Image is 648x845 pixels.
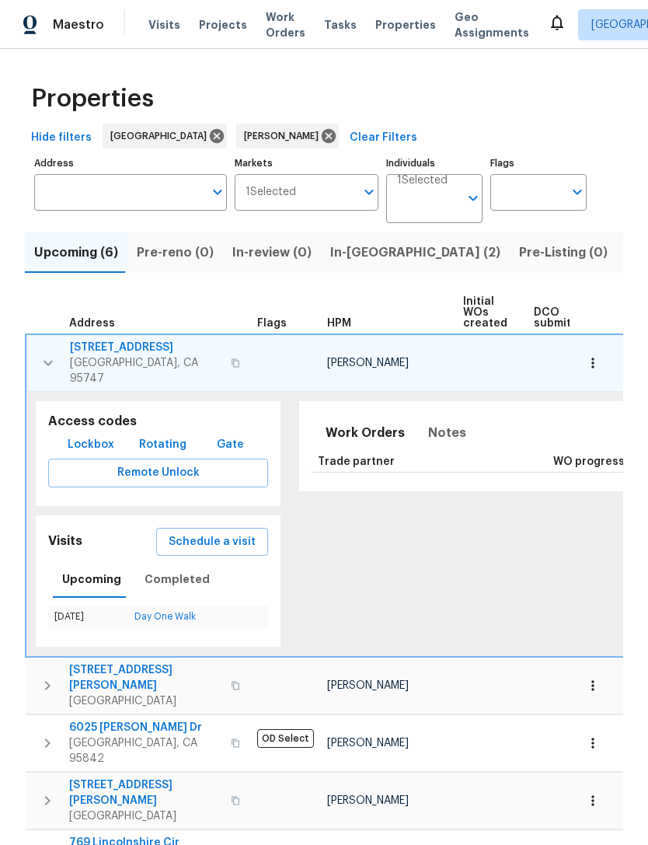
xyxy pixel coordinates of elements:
span: [PERSON_NAME] [327,358,409,368]
span: Work Orders [266,9,305,40]
span: Notes [428,422,466,444]
span: DCO submitted [534,307,590,329]
label: Markets [235,159,379,168]
span: [GEOGRAPHIC_DATA] [69,693,221,709]
span: Flags [257,318,287,329]
span: [STREET_ADDRESS] [70,340,221,355]
span: Address [69,318,115,329]
span: [GEOGRAPHIC_DATA], CA 95842 [69,735,221,766]
span: Initial WOs created [463,296,507,329]
span: In-review (0) [232,242,312,264]
div: [GEOGRAPHIC_DATA] [103,124,227,148]
span: Gate [212,435,249,455]
span: Clear Filters [350,128,417,148]
span: HPM [327,318,351,329]
span: Work Orders [326,422,405,444]
button: Hide filters [25,124,98,152]
span: Tasks [324,19,357,30]
span: Visits [148,17,180,33]
span: [GEOGRAPHIC_DATA], CA 95747 [70,355,221,386]
span: [PERSON_NAME] [327,680,409,691]
span: Completed [145,570,210,589]
button: Open [462,187,484,209]
span: [GEOGRAPHIC_DATA] [69,808,221,824]
span: [STREET_ADDRESS][PERSON_NAME] [69,777,221,808]
span: [PERSON_NAME] [244,128,325,144]
span: Geo Assignments [455,9,529,40]
button: Remote Unlock [48,459,268,487]
span: Hide filters [31,128,92,148]
span: 6025 [PERSON_NAME] Dr [69,720,221,735]
span: [STREET_ADDRESS][PERSON_NAME] [69,662,221,693]
span: OD Select [257,729,314,748]
span: Projects [199,17,247,33]
h5: Access codes [48,414,268,430]
button: Schedule a visit [156,528,268,557]
span: Maestro [53,17,104,33]
button: Open [207,181,228,203]
span: [PERSON_NAME] [327,738,409,749]
button: Open [358,181,380,203]
span: Trade partner [318,456,395,467]
span: Rotating [139,435,186,455]
span: [PERSON_NAME] [327,795,409,806]
label: Address [34,159,227,168]
span: Properties [375,17,436,33]
a: Day One Walk [134,612,196,621]
label: Individuals [386,159,483,168]
span: [GEOGRAPHIC_DATA] [110,128,213,144]
span: Schedule a visit [169,532,256,552]
span: 1 Selected [246,186,296,199]
button: Rotating [133,431,193,459]
span: Pre-reno (0) [137,242,214,264]
span: In-[GEOGRAPHIC_DATA] (2) [330,242,500,264]
td: [DATE] [48,606,128,628]
span: Pre-Listing (0) [519,242,608,264]
button: Open [566,181,588,203]
span: 1 Selected [397,174,448,187]
span: WO progress [553,456,625,467]
span: Lockbox [68,435,114,455]
button: Lockbox [61,431,120,459]
span: Properties [31,91,154,106]
button: Clear Filters [343,124,423,152]
span: Upcoming (6) [34,242,118,264]
label: Flags [490,159,587,168]
button: Gate [206,431,256,459]
span: Upcoming [62,570,121,589]
span: Remote Unlock [61,463,256,483]
h5: Visits [48,533,82,550]
div: [PERSON_NAME] [236,124,339,148]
